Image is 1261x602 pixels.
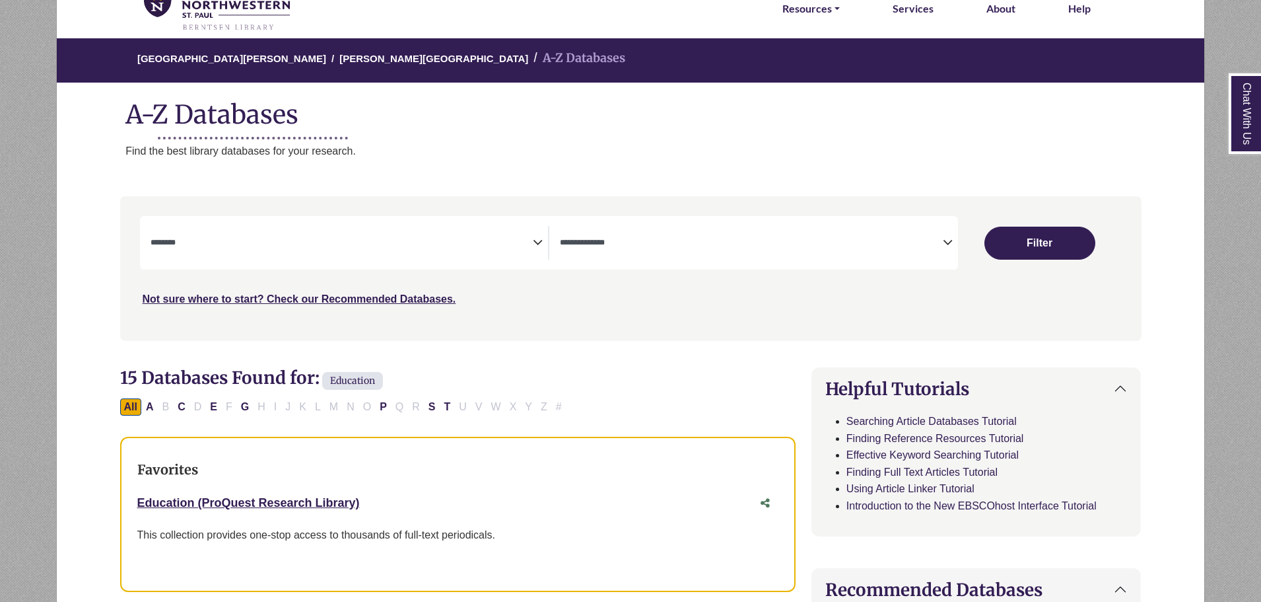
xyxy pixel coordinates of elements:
[206,398,221,416] button: Filter Results E
[151,239,533,249] textarea: Search
[125,143,1204,160] p: Find the best library databases for your research.
[752,491,778,516] button: Share this database
[812,368,1141,410] button: Helpful Tutorials
[120,196,1142,340] nav: Search filters
[137,462,778,478] h3: Favorites
[137,496,360,509] a: Education (ProQuest Research Library)
[440,398,455,416] button: Filter Results T
[137,527,778,544] p: This collection provides one-stop access to thousands of full-text periodicals.
[57,89,1204,130] h1: A-Z Databases
[846,500,1097,511] a: Introduction to the New EBSCOhost Interface Tutorial
[322,372,383,390] span: Education
[142,398,158,416] button: Filter Results A
[984,227,1095,260] button: Submit for Search Results
[846,449,1019,461] a: Effective Keyword Searching Tutorial
[846,433,1024,444] a: Finding Reference Resources Tutorial
[237,398,253,416] button: Filter Results G
[339,51,528,64] a: [PERSON_NAME][GEOGRAPHIC_DATA]
[120,400,567,412] div: Alpha-list to filter by first letter of database name
[846,416,1017,427] a: Searching Article Databases Tutorial
[120,398,141,416] button: All
[120,367,320,389] span: 15 Databases Found for:
[560,239,943,249] textarea: Search
[528,49,625,68] li: A-Z Databases
[143,293,456,305] a: Not sure where to start? Check our Recommended Databases.
[56,37,1204,83] nav: breadcrumb
[846,467,998,478] a: Finding Full Text Articles Tutorial
[137,51,326,64] a: [GEOGRAPHIC_DATA][PERSON_NAME]
[376,398,391,416] button: Filter Results P
[174,398,189,416] button: Filter Results C
[846,483,974,494] a: Using Article Linker Tutorial
[425,398,440,416] button: Filter Results S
